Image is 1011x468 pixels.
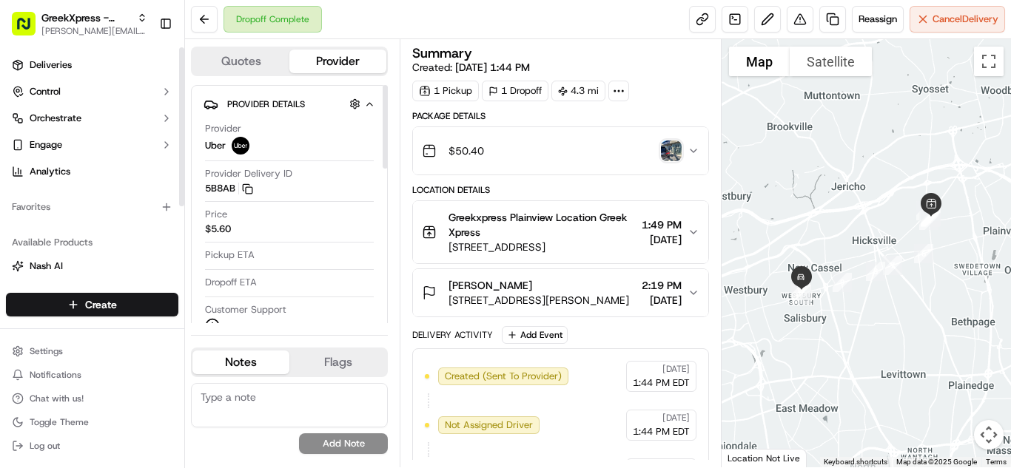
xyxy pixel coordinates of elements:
[633,376,690,390] span: 1:44 PM EDT
[205,208,227,221] span: Price
[445,418,533,432] span: Not Assigned Driver
[827,267,858,298] div: 9
[30,165,70,178] span: Analytics
[910,195,941,226] div: 1
[412,60,530,75] span: Created:
[916,201,947,232] div: 3
[30,112,81,125] span: Orchestrate
[662,412,690,424] span: [DATE]
[913,205,944,236] div: 5
[910,6,1005,33] button: CancelDelivery
[633,425,690,438] span: 1:44 PM EDT
[860,256,891,287] div: 8
[6,364,178,385] button: Notifications
[6,412,178,433] button: Toggle Theme
[449,210,636,240] span: Greekxpress Plainview Location Greek Xpress
[449,240,636,254] span: [STREET_ADDRESS]
[502,326,568,344] button: Add Event
[41,10,131,25] button: GreekXpress - Plainview
[6,106,178,130] button: Orchestrate
[30,393,84,404] span: Chat with us!
[729,47,790,76] button: Show street map
[205,303,286,316] span: Customer Support
[6,80,178,104] button: Control
[412,110,709,122] div: Package Details
[642,232,682,247] span: [DATE]
[445,370,562,383] span: Created (Sent To Provider)
[455,61,530,74] span: [DATE] 1:44 PM
[790,47,872,76] button: Show satellite imagery
[232,137,249,155] img: uber-new-logo.jpeg
[30,440,60,452] span: Log out
[6,53,178,77] a: Deliveries
[12,260,172,273] a: Nash AI
[449,293,629,308] span: [STREET_ADDRESS][PERSON_NAME]
[6,231,178,254] div: Available Products
[6,293,178,316] button: Create
[642,293,682,308] span: [DATE]
[6,195,178,219] div: Favorites
[41,25,147,37] button: [PERSON_NAME][EMAIL_ADDRESS][DOMAIN_NAME]
[449,143,484,158] span: $50.40
[30,138,62,152] span: Engage
[6,133,178,157] button: Engage
[192,50,289,73] button: Quotes
[725,448,774,467] img: Google
[859,13,897,26] span: Reassign
[915,201,946,232] div: 4
[289,350,386,374] button: Flags
[6,254,178,278] button: Nash AI
[852,6,904,33] button: Reassign
[412,184,709,196] div: Location Details
[413,269,708,316] button: [PERSON_NAME][STREET_ADDRESS][PERSON_NAME]2:19 PM[DATE]
[227,98,305,110] span: Provider Details
[289,50,386,73] button: Provider
[725,448,774,467] a: Open this area in Google Maps (opens a new window)
[205,182,253,195] button: 5B8AB
[722,449,807,467] div: Location Not Live
[204,92,375,116] button: Provider Details
[785,274,816,305] div: 11
[482,81,548,101] div: 1 Dropoff
[30,85,61,98] span: Control
[30,345,63,357] span: Settings
[85,297,117,312] span: Create
[30,58,72,72] span: Deliveries
[786,279,817,310] div: 10
[192,350,289,374] button: Notes
[30,369,81,381] span: Notifications
[6,435,178,456] button: Log out
[642,278,682,293] span: 2:19 PM
[413,201,708,263] button: Greekxpress Plainview Location Greek Xpress[STREET_ADDRESS]1:49 PM[DATE]
[915,202,946,233] div: 2
[205,276,257,289] span: Dropoff ETA
[896,458,977,466] span: Map data ©2025 Google
[412,47,472,60] h3: Summary
[205,122,241,135] span: Provider
[413,127,708,174] button: $50.40photo_proof_of_delivery image
[974,47,1004,76] button: Toggle fullscreen view
[6,388,178,409] button: Chat with us!
[412,81,479,101] div: 1 Pickup
[205,248,255,262] span: Pickup ETA
[824,457,887,467] button: Keyboard shortcuts
[205,167,292,180] span: Provider Delivery ID
[551,81,605,101] div: 4.3 mi
[6,160,178,183] a: Analytics
[6,6,153,41] button: GreekXpress - Plainview[PERSON_NAME][EMAIL_ADDRESS][DOMAIN_NAME]
[205,139,226,152] span: Uber
[661,140,682,161] img: photo_proof_of_delivery image
[986,458,1007,466] a: Terms (opens in new tab)
[933,13,998,26] span: Cancel Delivery
[877,250,908,281] div: 7
[412,329,493,341] div: Delivery Activity
[974,420,1004,450] button: Map camera controls
[6,341,178,362] button: Settings
[642,217,682,232] span: 1:49 PM
[662,363,690,375] span: [DATE]
[449,278,532,293] span: [PERSON_NAME]
[30,260,63,273] span: Nash AI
